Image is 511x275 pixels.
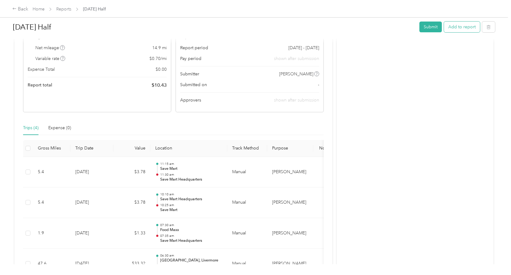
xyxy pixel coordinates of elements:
[28,82,52,88] span: Report total
[227,157,267,188] td: Manual
[23,125,38,131] div: Trips (4)
[33,187,70,218] td: 5.4
[160,258,222,263] p: [GEOGRAPHIC_DATA], Livermore
[267,140,313,157] th: Purpose
[160,162,222,166] p: 11:15 am
[419,22,442,32] button: Submit
[149,55,167,62] span: $ 0.70 / mi
[180,45,208,51] span: Report period
[180,97,201,103] span: Approvers
[267,157,313,188] td: Acosta
[160,197,222,202] p: Save Mart Headquarters
[33,140,70,157] th: Gross Miles
[160,173,222,177] p: 11:30 am
[160,223,222,227] p: 07:30 am
[13,20,415,34] h1: October 1st Half
[113,157,150,188] td: $3.78
[83,6,106,12] span: [DATE] Half
[33,157,70,188] td: 5.4
[70,140,113,157] th: Trip Date
[152,45,167,51] span: 14.9 mi
[33,218,70,249] td: 1.9
[113,218,150,249] td: $1.33
[150,140,227,157] th: Location
[35,45,65,51] span: Net mileage
[70,187,113,218] td: [DATE]
[267,218,313,249] td: Acosta
[180,55,201,62] span: Pay period
[113,187,150,218] td: $3.78
[274,55,319,62] span: shown after submission
[160,238,222,244] p: Save Mart Headquarters
[113,140,150,157] th: Value
[180,71,199,77] span: Submitter
[35,55,65,62] span: Variable rate
[160,177,222,182] p: Save Mart Headquarters
[160,192,222,197] p: 10:10 am
[313,140,336,157] th: Notes
[267,187,313,218] td: Acosta
[160,207,222,213] p: Save Mart
[48,125,71,131] div: Expense (0)
[318,82,319,88] span: -
[227,140,267,157] th: Track Method
[227,218,267,249] td: Manual
[288,45,319,51] span: [DATE] - [DATE]
[160,234,222,238] p: 07:35 am
[70,157,113,188] td: [DATE]
[160,227,222,233] p: Food Maxx
[160,166,222,172] p: Save Mart
[152,82,167,89] span: $ 10.43
[56,6,71,12] a: Reports
[12,6,28,13] div: Back
[70,218,113,249] td: [DATE]
[274,98,319,103] span: shown after submission
[180,82,207,88] span: Submitted on
[477,241,511,275] iframe: Everlance-gr Chat Button Frame
[33,6,45,12] a: Home
[279,71,313,77] span: [PERSON_NAME]
[156,66,167,73] span: $ 0.00
[28,66,55,73] span: Expense Total
[444,22,480,32] button: Add to report
[160,253,222,258] p: 06:30 am
[227,187,267,218] td: Manual
[160,203,222,207] p: 10:25 am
